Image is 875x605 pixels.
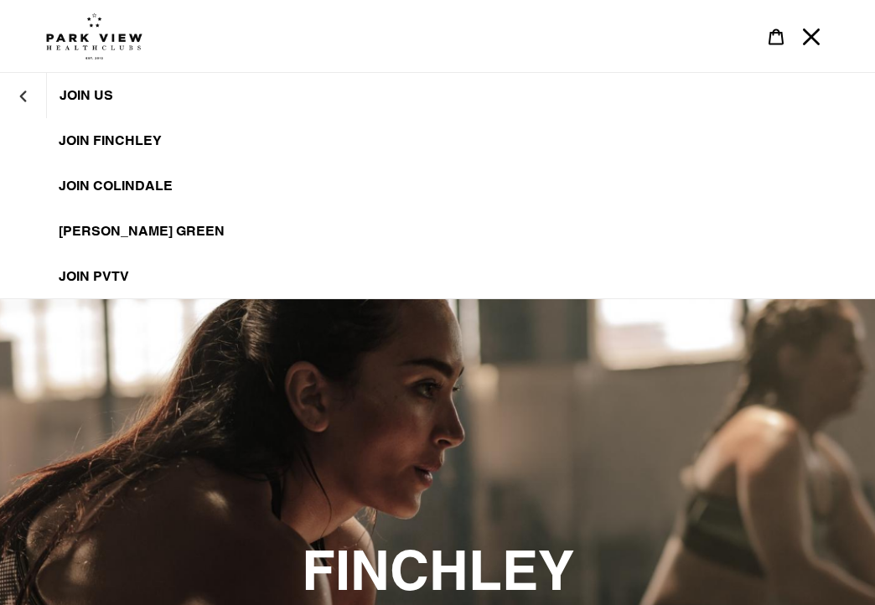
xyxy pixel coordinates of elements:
[59,178,173,194] span: JOIN Colindale
[794,18,829,54] button: Menu
[46,538,829,603] h2: FINCHLEY
[59,223,225,240] span: [PERSON_NAME] Green
[59,132,162,149] span: JOIN FINCHLEY
[46,13,142,59] img: Park view health clubs is a gym near you.
[59,268,129,285] span: JOIN PVTV
[60,87,113,104] span: JOIN US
